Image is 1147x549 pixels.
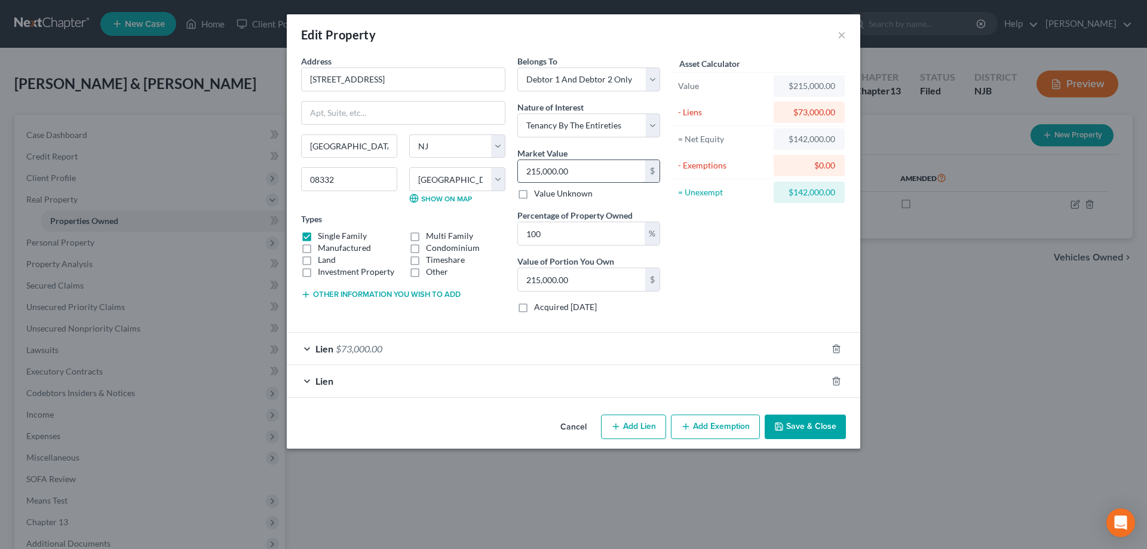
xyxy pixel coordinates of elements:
[318,254,336,266] label: Land
[783,106,835,118] div: $73,000.00
[336,343,382,354] span: $73,000.00
[301,26,376,43] div: Edit Property
[426,242,480,254] label: Condominium
[645,268,660,291] div: $
[551,416,596,440] button: Cancel
[517,147,568,160] label: Market Value
[315,343,333,354] span: Lien
[318,230,367,242] label: Single Family
[678,160,768,171] div: - Exemptions
[838,27,846,42] button: ×
[783,133,835,145] div: $142,000.00
[679,57,740,70] label: Asset Calculator
[678,80,768,92] div: Value
[783,186,835,198] div: $142,000.00
[301,290,461,299] button: Other information you wish to add
[534,188,593,200] label: Value Unknown
[1106,508,1135,537] div: Open Intercom Messenger
[678,106,768,118] div: - Liens
[426,266,448,278] label: Other
[678,133,768,145] div: = Net Equity
[534,301,597,313] label: Acquired [DATE]
[671,415,760,440] button: Add Exemption
[783,80,835,92] div: $215,000.00
[426,230,473,242] label: Multi Family
[517,101,584,114] label: Nature of Interest
[517,56,557,66] span: Belongs To
[645,160,660,183] div: $
[301,167,397,191] input: Enter zip...
[518,222,645,245] input: 0.00
[302,102,505,124] input: Apt, Suite, etc...
[518,268,645,291] input: 0.00
[765,415,846,440] button: Save & Close
[318,266,394,278] label: Investment Property
[302,68,505,91] input: Enter address...
[678,186,768,198] div: = Unexempt
[517,255,614,268] label: Value of Portion You Own
[301,213,322,225] label: Types
[783,160,835,171] div: $0.00
[645,222,660,245] div: %
[517,209,633,222] label: Percentage of Property Owned
[426,254,465,266] label: Timeshare
[318,242,371,254] label: Manufactured
[518,160,645,183] input: 0.00
[301,56,332,66] span: Address
[302,135,397,158] input: Enter city...
[601,415,666,440] button: Add Lien
[409,194,472,203] a: Show on Map
[315,375,333,387] span: Lien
